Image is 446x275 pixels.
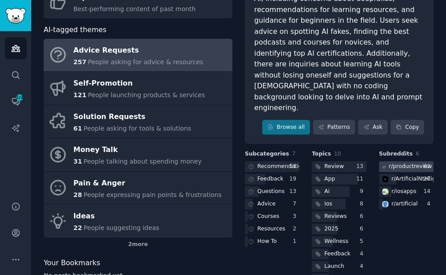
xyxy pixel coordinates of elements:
[245,199,299,210] a: Advice7
[88,91,205,99] span: People launching products & services
[293,213,300,221] div: 3
[289,163,300,171] div: 51
[324,213,347,221] div: Reviews
[292,151,296,157] span: 7
[416,151,419,157] span: 6
[312,150,331,158] span: Topics
[245,224,299,235] a: Resources2
[74,209,160,224] div: Ideas
[44,172,232,205] a: Pain & Anger28People expressing pain points & frustrations
[423,175,434,183] div: 20
[324,225,338,233] div: 2025
[74,58,87,66] span: 257
[382,201,388,207] img: artificial
[293,225,300,233] div: 2
[257,188,285,196] div: Questions
[360,250,367,258] div: 4
[334,151,341,157] span: 10
[74,43,203,57] div: Advice Requests
[74,5,196,12] span: Best-performing content of past month
[312,249,366,260] a: Feedback4
[44,72,232,105] a: Self-Promotion121People launching products & services
[44,105,232,138] a: Solution Requests61People asking for tools & solutions
[312,236,366,247] a: Wellness5
[324,250,350,258] div: Feedback
[262,120,310,135] a: Browse all
[245,211,299,222] a: Courses3
[293,238,300,246] div: 1
[289,175,300,183] div: 19
[44,238,232,252] div: 2 more
[324,163,344,171] div: Review
[358,120,388,135] a: Ask
[312,261,366,272] a: Launch4
[312,161,366,172] a: Review13
[379,161,434,172] a: r/productreview62
[324,200,332,208] div: Ios
[74,143,202,157] div: Money Talk
[83,125,191,132] span: People asking for tools & solutions
[83,224,159,231] span: People suggesting ideas
[245,150,289,158] span: Subcategories
[427,200,434,208] div: 4
[88,58,203,66] span: People asking for advice & resources
[5,8,26,24] img: GummySearch logo
[44,205,232,238] a: Ideas22People suggesting ideas
[360,213,367,221] div: 6
[312,224,366,235] a: 20256
[74,158,82,165] span: 31
[74,125,82,132] span: 61
[312,186,366,197] a: Ai9
[360,200,367,208] div: 8
[245,186,299,197] a: Questions13
[74,91,87,99] span: 121
[389,163,432,171] div: r/ productreview
[324,238,348,246] div: Wellness
[83,158,202,165] span: People talking about spending money
[382,189,388,195] img: iosapps
[74,176,222,190] div: Pain & Anger
[74,77,205,91] div: Self-Promotion
[257,225,285,233] div: Resources
[360,263,367,271] div: 4
[245,161,299,172] a: Recommendations51
[423,188,434,196] div: 14
[83,191,222,198] span: People expressing pain points & frustrations
[312,199,366,210] a: Ios8
[392,200,418,208] div: r/ artificial
[293,200,300,208] div: 7
[423,163,434,171] div: 62
[360,188,367,196] div: 9
[44,39,232,72] a: Advice Requests257People asking for advice & resources
[356,163,367,171] div: 13
[245,236,299,247] a: How To1
[312,211,366,222] a: Reviews6
[44,138,232,171] a: Money Talk31People talking about spending money
[324,263,344,271] div: Launch
[313,120,355,135] a: Patterns
[379,174,434,185] a: ArtificialNtelligencer/ArtificialNtelligence20
[324,175,335,183] div: App
[257,200,276,208] div: Advice
[257,163,308,171] div: Recommendations
[257,175,283,183] div: Feedback
[379,186,434,197] a: iosappsr/iosapps14
[312,174,366,185] a: App11
[245,174,299,185] a: Feedback19
[257,213,279,221] div: Courses
[16,94,24,101] span: 324
[44,25,107,36] span: AI-tagged themes
[5,90,27,112] a: 324
[324,188,330,196] div: Ai
[44,258,100,269] span: Your Bookmarks
[379,150,413,158] span: Subreddits
[360,225,367,233] div: 6
[392,188,417,196] div: r/ iosapps
[74,224,82,231] span: 22
[382,176,388,182] img: ArtificialNtelligence
[356,175,367,183] div: 11
[74,110,191,124] div: Solution Requests
[360,238,367,246] div: 5
[289,188,300,196] div: 13
[391,120,424,135] button: Copy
